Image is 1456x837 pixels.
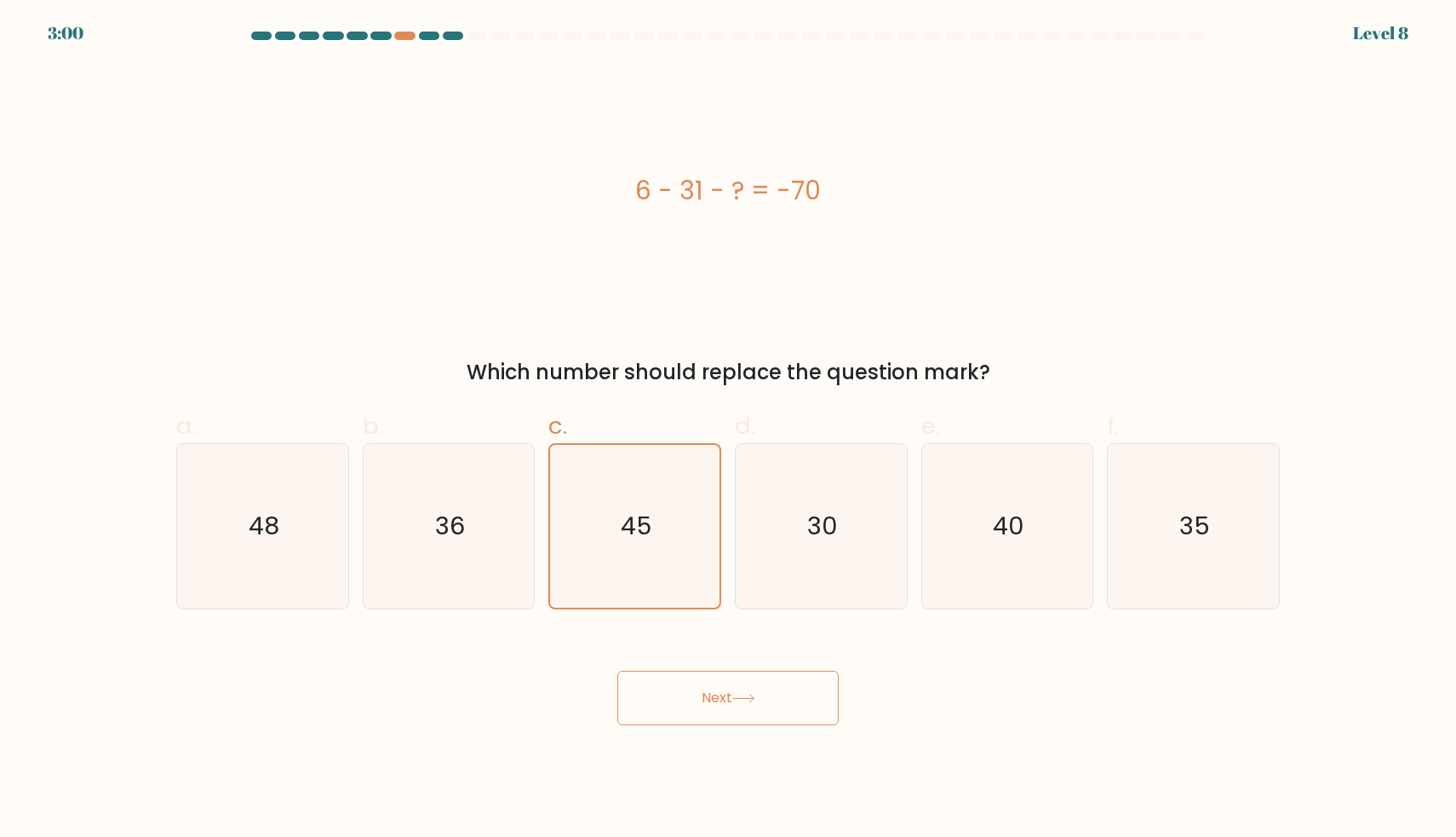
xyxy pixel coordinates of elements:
[363,409,383,442] span: b.
[993,509,1024,543] text: 40
[48,20,83,46] div: 3:00
[735,409,755,442] span: d.
[622,509,652,543] text: 45
[1107,409,1119,442] span: f.
[1353,20,1408,46] div: Level 8
[548,409,567,442] span: c.
[1180,509,1211,543] text: 35
[617,671,839,725] button: Next
[435,509,465,543] text: 36
[176,171,1280,210] div: 6 - 31 - ? = -70
[249,509,279,543] text: 48
[921,409,940,442] span: e.
[176,409,197,442] span: a.
[807,509,838,543] text: 30
[186,357,1270,388] div: Which number should replace the question mark?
